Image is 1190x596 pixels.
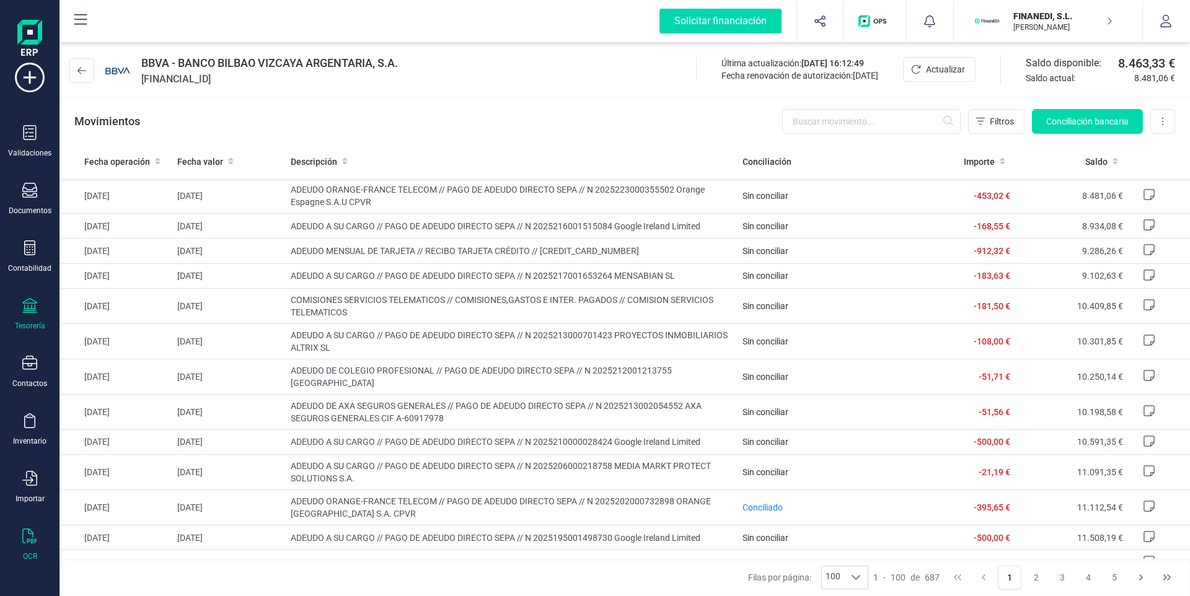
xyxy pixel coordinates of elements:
div: OCR [23,551,37,561]
div: Solicitar financiación [659,9,782,33]
td: 11.091,35 € [1015,455,1128,490]
span: Sin conciliar [743,336,788,346]
input: Buscar movimiento... [782,109,961,134]
td: [DATE] [172,323,285,359]
td: [DATE] [59,239,172,263]
td: 9.286,26 € [1015,239,1128,263]
span: ADEUDO A SU CARGO // PAGO DE ADEUDO DIRECTO SEPA // N 2025216001515084 Google Ireland Limited [291,220,733,232]
span: -500,00 € [974,533,1010,543]
td: [DATE] [172,394,285,429]
div: Filas por página: [748,566,868,589]
span: Conciliación bancaria [1046,115,1129,128]
span: ADEUDO A SU CARGO // PAGO DE ADEUDO DIRECTO SEPA // N 2025213000701423 PROYECTOS INMOBILIARIOS AL... [291,329,733,354]
span: [FINANCIAL_ID] [141,72,398,87]
span: Sin conciliar [743,467,788,477]
span: Sin conciliar [743,246,788,256]
td: [DATE] [59,550,172,575]
button: Page 3 [1051,566,1074,589]
td: 12.008,19 € [1015,550,1128,575]
span: -25,00 € [979,558,1010,568]
td: [DATE] [172,239,285,263]
span: Sin conciliar [743,301,788,311]
span: [DATE] [853,71,878,81]
span: Sin conciliar [743,437,788,447]
p: Movimientos [74,113,140,130]
button: Previous Page [972,566,995,589]
span: Conciliado [743,502,783,512]
span: Saldo [1085,156,1108,168]
td: [DATE] [59,359,172,394]
p: [PERSON_NAME] [1013,22,1113,32]
span: Sin conciliar [743,533,788,543]
div: Fecha renovación de autorización: [721,69,878,82]
td: [DATE] [59,455,172,490]
td: [DATE] [172,429,285,454]
span: ADEUDO DE AXA SEGUROS GENERALES // PAGO DE ADEUDO DIRECTO SEPA // N 2025213002054552 AXA SEGUROS ... [291,400,733,424]
button: First Page [946,566,969,589]
span: Saldo actual: [1026,72,1129,84]
td: [DATE] [172,214,285,239]
td: 10.591,35 € [1015,429,1128,454]
td: [DATE] [59,178,172,214]
td: [DATE] [59,525,172,550]
div: Contabilidad [8,263,51,273]
td: [DATE] [59,490,172,525]
td: [DATE] [172,490,285,525]
span: Conciliación [743,156,791,168]
span: -912,32 € [974,246,1010,256]
td: [DATE] [59,214,172,239]
button: FIFINANEDI, S.L.[PERSON_NAME] [969,1,1127,41]
td: [DATE] [172,550,285,575]
button: Page 1 [998,566,1021,589]
td: [DATE] [59,323,172,359]
span: 8.481,06 € [1134,72,1175,84]
button: Last Page [1155,566,1179,589]
span: -51,56 € [979,407,1010,417]
span: ADEUDO MENSUAL DE TARJETA // RECIBO TARJETA CRÉDITO // [CREDIT_CARD_NUMBER] [291,245,733,257]
span: 687 [925,571,940,584]
span: -108,00 € [974,336,1010,346]
div: Última actualización: [721,57,878,69]
td: [DATE] [59,263,172,288]
div: - [873,571,940,584]
span: Sin conciliar [743,558,788,568]
button: Page 5 [1103,566,1126,589]
span: -51,71 € [979,372,1010,382]
span: -453,02 € [974,191,1010,201]
td: 10.198,58 € [1015,394,1128,429]
td: 10.409,85 € [1015,288,1128,323]
span: -21,19 € [979,467,1010,477]
span: 100 [822,566,844,589]
span: ADEUDO A SU CARGO // PAGO DE ADEUDO DIRECTO SEPA // N 2025196000651903 GC RE MAILJET BY PATHWIRE [291,556,733,569]
span: ADEUDO A SU CARGO // PAGO DE ADEUDO DIRECTO SEPA // N 2025206000218758 MEDIA MARKT PROTECT SOLUTI... [291,460,733,484]
p: FINANEDI, S.L. [1013,10,1113,22]
span: Sin conciliar [743,271,788,281]
td: [DATE] [172,455,285,490]
span: de [910,571,920,584]
span: ADEUDO A SU CARGO // PAGO DE ADEUDO DIRECTO SEPA // N 2025195001498730 Google Ireland Limited [291,532,733,544]
img: Logo de OPS [858,15,891,27]
span: COMISIONES SERVICIOS TELEMATICOS // COMISIONES,GASTOS E INTER. PAGADOS // COMISION SERVICIOS TELE... [291,294,733,318]
div: Documentos [9,206,51,216]
td: 11.508,19 € [1015,525,1128,550]
td: [DATE] [59,288,172,323]
button: Actualizar [903,57,976,82]
img: Logo Finanedi [17,20,42,59]
td: 9.102,63 € [1015,263,1128,288]
td: [DATE] [172,525,285,550]
button: Solicitar financiación [645,1,796,41]
button: Page 4 [1077,566,1100,589]
span: ADEUDO ORANGE-FRANCE TELECOM // PAGO DE ADEUDO DIRECTO SEPA // N 2025223000355502 Orange Espagne ... [291,183,733,208]
span: 1 [873,571,878,584]
button: Logo de OPS [851,1,899,41]
td: 10.250,14 € [1015,359,1128,394]
div: Importar [15,494,45,504]
img: FI [974,7,1001,35]
span: BBVA - BANCO BILBAO VIZCAYA ARGENTARIA, S.A. [141,55,398,72]
span: 8.463,33 € [1118,55,1175,72]
span: Saldo disponible: [1026,56,1113,71]
span: Descripción [291,156,337,168]
div: Tesorería [15,321,45,331]
span: 100 [891,571,906,584]
td: [DATE] [172,178,285,214]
